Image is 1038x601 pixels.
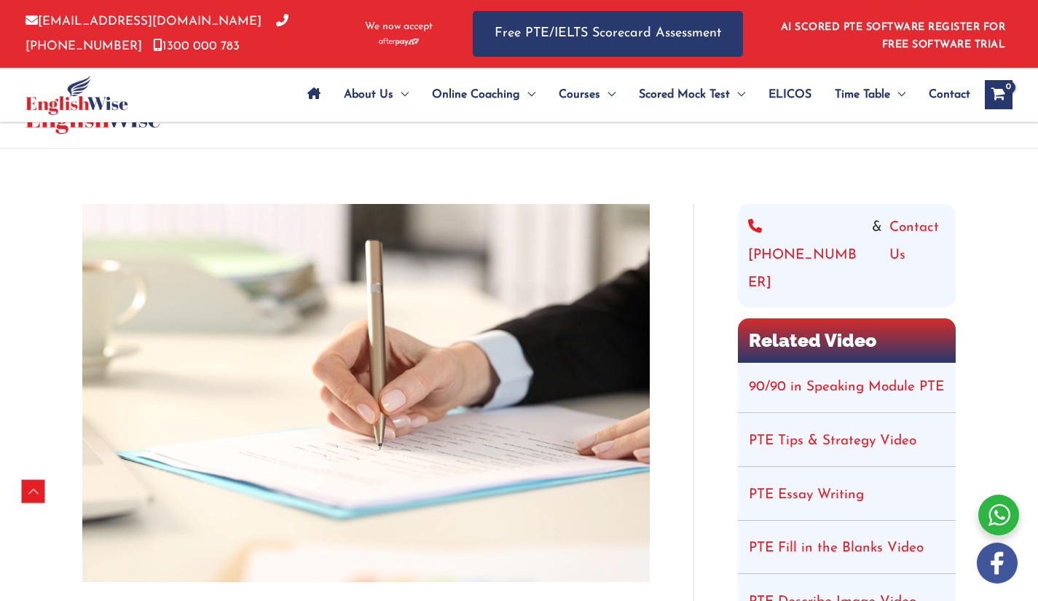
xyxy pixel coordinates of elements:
a: Online CoachingMenu Toggle [420,69,547,120]
a: ELICOS [757,69,823,120]
span: Time Table [835,69,890,120]
a: CoursesMenu Toggle [547,69,627,120]
a: About UsMenu Toggle [332,69,420,120]
h2: Related Video [738,318,956,363]
span: We now accept [365,20,433,34]
span: Menu Toggle [890,69,905,120]
a: PTE Tips & Strategy Video [749,434,916,448]
a: AI SCORED PTE SOFTWARE REGISTER FOR FREE SOFTWARE TRIAL [781,22,1006,50]
span: Menu Toggle [730,69,745,120]
span: Menu Toggle [600,69,616,120]
span: Menu Toggle [520,69,535,120]
span: Menu Toggle [393,69,409,120]
span: Contact [929,69,970,120]
a: Contact Us [889,214,945,297]
a: [EMAIL_ADDRESS][DOMAIN_NAME] [25,15,262,28]
img: white-facebook.png [977,543,1018,584]
a: PTE Fill in the Blanks Video [749,541,924,555]
a: Free PTE/IELTS Scorecard Assessment [473,11,743,57]
div: & [748,214,945,297]
a: PTE Essay Writing [749,488,864,502]
a: Time TableMenu Toggle [823,69,917,120]
a: 1300 000 783 [153,40,240,52]
img: cropped-ew-logo [25,75,128,115]
span: ELICOS [768,69,811,120]
img: Afterpay-Logo [379,38,419,46]
span: About Us [344,69,393,120]
span: Scored Mock Test [639,69,730,120]
aside: Header Widget 1 [772,10,1013,58]
a: View Shopping Cart, empty [985,80,1013,109]
a: Contact [917,69,970,120]
nav: Site Navigation: Main Menu [296,69,970,120]
a: Scored Mock TestMenu Toggle [627,69,757,120]
a: 90/90 in Speaking Module PTE [749,380,944,394]
a: [PHONE_NUMBER] [25,15,288,52]
a: [PHONE_NUMBER] [748,214,865,297]
span: Online Coaching [432,69,520,120]
span: Courses [559,69,600,120]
